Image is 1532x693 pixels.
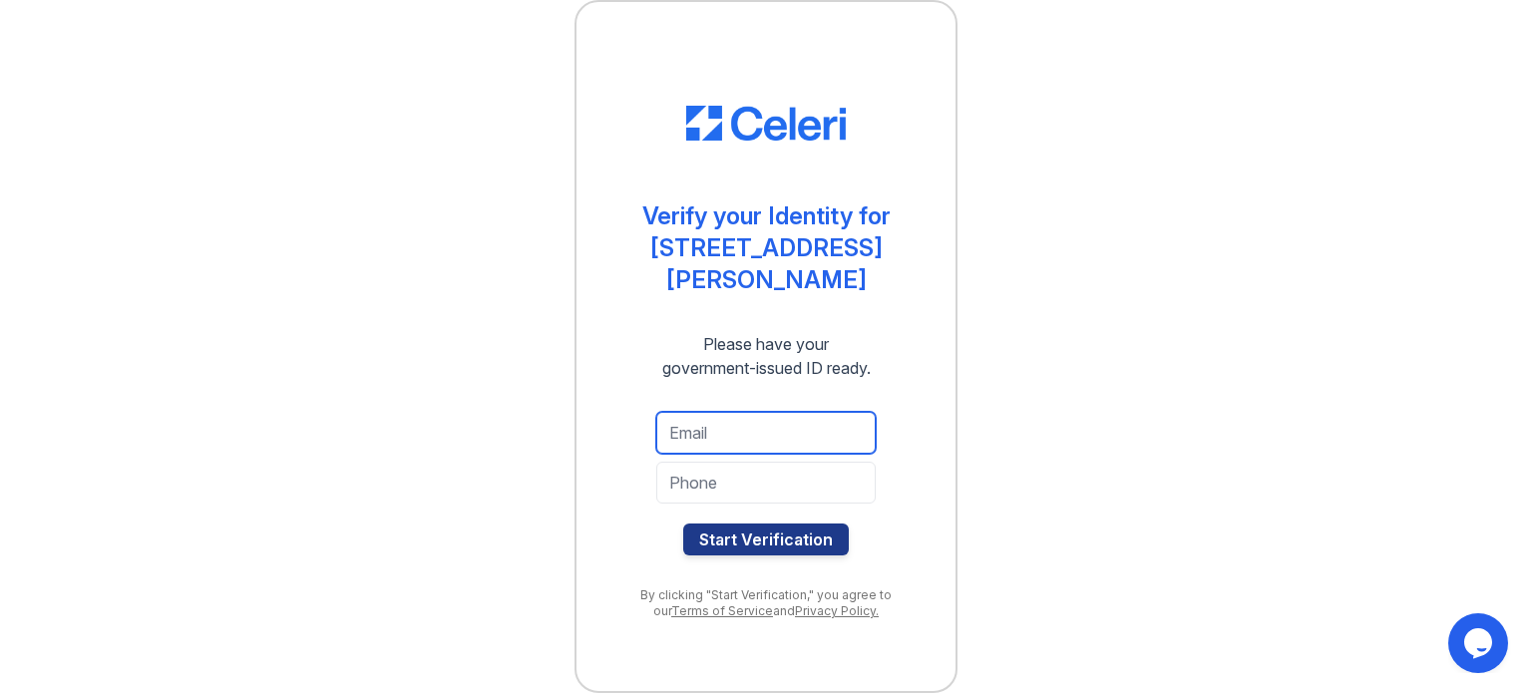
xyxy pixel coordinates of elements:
div: Verify your Identity for [STREET_ADDRESS][PERSON_NAME] [616,200,916,296]
div: Please have your government-issued ID ready. [626,332,907,380]
iframe: chat widget [1448,613,1512,673]
input: Email [656,412,876,454]
img: CE_Logo_Blue-a8612792a0a2168367f1c8372b55b34899dd931a85d93a1a3d3e32e68fde9ad4.png [686,106,846,142]
a: Terms of Service [671,603,773,618]
input: Phone [656,462,876,504]
div: By clicking "Start Verification," you agree to our and [616,587,916,619]
a: Privacy Policy. [795,603,879,618]
button: Start Verification [683,523,849,555]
